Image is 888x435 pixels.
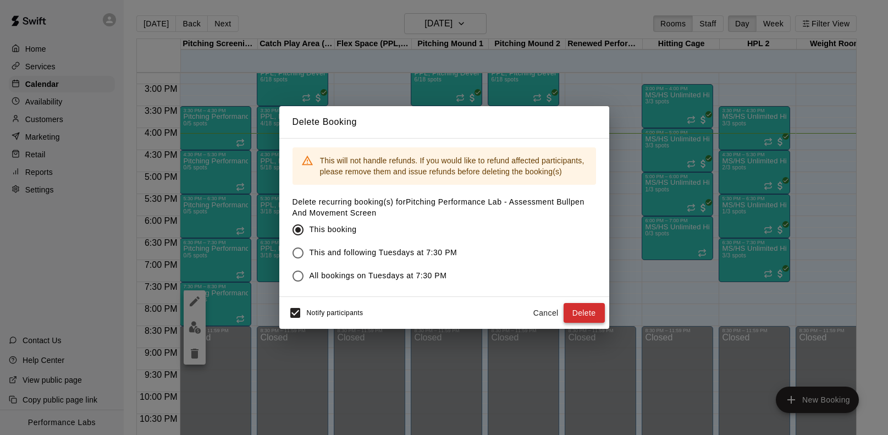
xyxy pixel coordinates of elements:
div: This will not handle refunds. If you would like to refund affected participants, please remove th... [320,151,587,181]
button: Delete [564,303,605,323]
h2: Delete Booking [279,106,609,138]
label: Delete recurring booking(s) for Pitching Performance Lab - Assessment Bullpen And Movement Screen [293,196,596,218]
button: Cancel [528,303,564,323]
span: Notify participants [307,309,363,317]
span: All bookings on Tuesdays at 7:30 PM [310,270,447,282]
span: This and following Tuesdays at 7:30 PM [310,247,457,258]
span: This booking [310,224,357,235]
